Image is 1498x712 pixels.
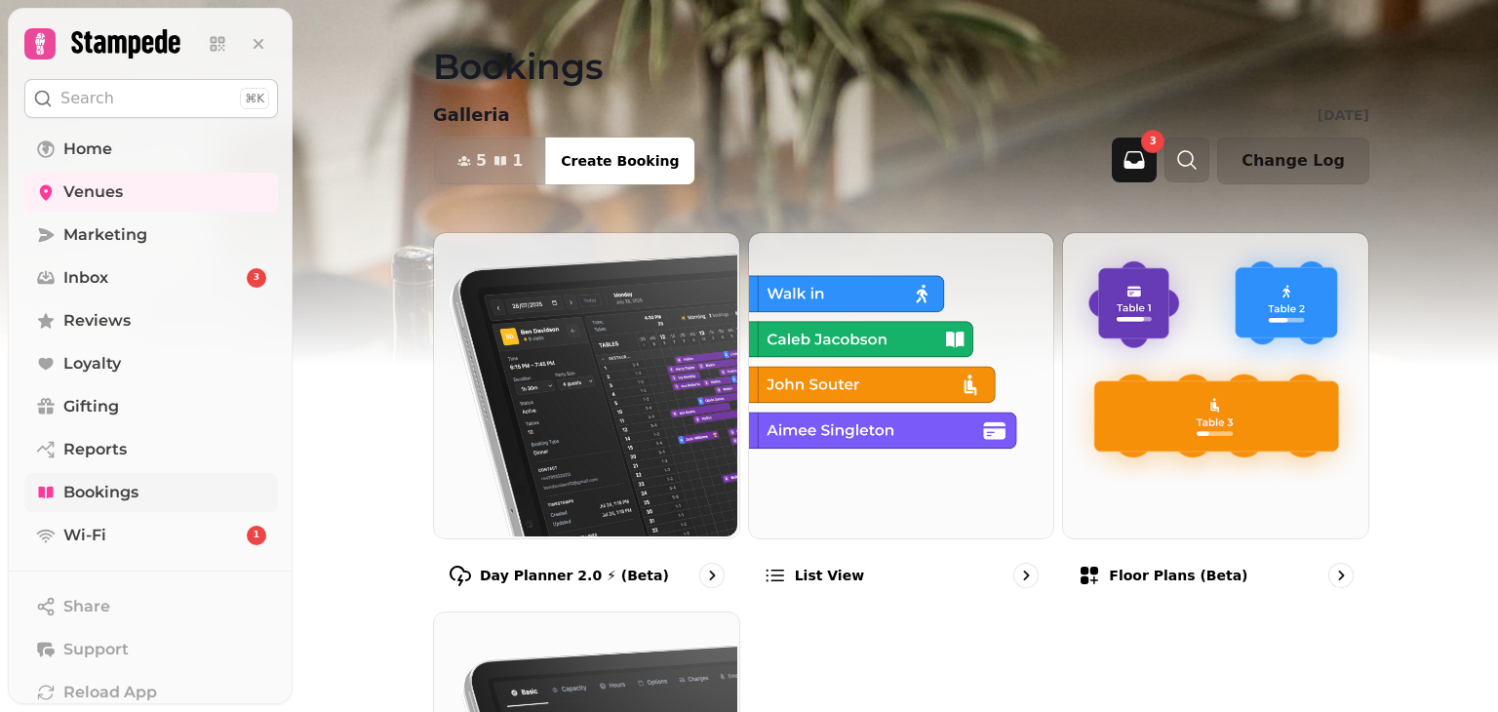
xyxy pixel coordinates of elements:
[63,638,129,661] span: Support
[24,430,278,469] a: Reports
[63,595,110,618] span: Share
[1061,231,1366,536] img: Floor Plans (beta)
[24,344,278,383] a: Loyalty
[63,481,138,504] span: Bookings
[63,352,121,376] span: Loyalty
[1331,566,1351,585] svg: go to
[480,566,669,585] p: Day Planner 2.0 ⚡ (Beta)
[748,232,1055,604] a: List viewList view
[63,223,147,247] span: Marketing
[63,309,131,333] span: Reviews
[63,524,106,547] span: Wi-Fi
[63,681,157,704] span: Reload App
[1217,138,1369,184] button: Change Log
[254,529,259,542] span: 1
[63,138,112,161] span: Home
[24,630,278,669] button: Support
[24,301,278,340] a: Reviews
[24,130,278,169] a: Home
[1109,566,1247,585] p: Floor Plans (beta)
[63,266,108,290] span: Inbox
[561,154,679,168] span: Create Booking
[24,516,278,555] a: Wi-Fi1
[1242,153,1345,169] span: Change Log
[1150,137,1157,146] span: 3
[702,566,722,585] svg: go to
[476,153,487,169] span: 5
[24,587,278,626] button: Share
[434,138,546,184] button: 51
[747,231,1052,536] img: List view
[24,173,278,212] a: Venues
[60,87,114,110] p: Search
[433,232,740,604] a: Day Planner 2.0 ⚡ (Beta)Day Planner 2.0 ⚡ (Beta)
[24,258,278,297] a: Inbox3
[433,101,510,129] p: Galleria
[1016,566,1036,585] svg: go to
[63,395,119,418] span: Gifting
[512,153,523,169] span: 1
[63,180,123,204] span: Venues
[240,88,269,109] div: ⌘K
[24,387,278,426] a: Gifting
[1062,232,1369,604] a: Floor Plans (beta)Floor Plans (beta)
[1318,105,1369,125] p: [DATE]
[24,216,278,255] a: Marketing
[24,673,278,712] button: Reload App
[24,473,278,512] a: Bookings
[254,271,259,285] span: 3
[63,438,127,461] span: Reports
[432,231,737,536] img: Day Planner 2.0 ⚡ (Beta)
[24,79,278,118] button: Search⌘K
[795,566,864,585] p: List view
[545,138,694,184] button: Create Booking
